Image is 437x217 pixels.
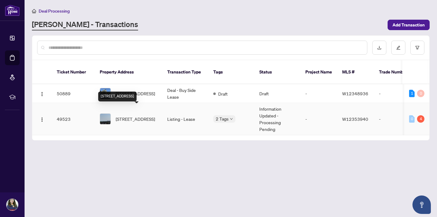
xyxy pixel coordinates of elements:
[412,195,431,214] button: Open asap
[37,89,47,98] button: Logo
[218,90,228,97] span: Draft
[100,114,110,124] img: thumbnail-img
[410,41,424,55] button: filter
[417,115,424,123] div: 4
[409,90,415,97] div: 1
[116,116,155,122] span: [STREET_ADDRESS]
[374,103,417,135] td: -
[52,60,95,84] th: Ticket Number
[5,5,20,16] img: logo
[372,41,386,55] button: download
[32,19,138,30] a: [PERSON_NAME] - Transactions
[409,115,415,123] div: 0
[377,45,381,50] span: download
[162,60,208,84] th: Transaction Type
[388,20,430,30] button: Add Transaction
[417,90,424,97] div: 0
[337,60,374,84] th: MLS #
[37,114,47,124] button: Logo
[95,60,162,84] th: Property Address
[52,84,95,103] td: 50889
[230,117,233,120] span: down
[52,103,95,135] td: 49523
[254,84,300,103] td: Draft
[100,88,110,99] img: thumbnail-img
[396,45,400,50] span: edit
[162,103,208,135] td: Listing - Lease
[300,60,337,84] th: Project Name
[300,84,337,103] td: -
[342,116,368,122] span: W12353940
[374,60,417,84] th: Trade Number
[6,199,18,211] img: Profile Icon
[216,115,229,122] span: 2 Tags
[342,91,368,96] span: W12348936
[39,8,70,14] span: Deal Processing
[393,20,425,30] span: Add Transaction
[254,60,300,84] th: Status
[40,117,44,122] img: Logo
[40,92,44,97] img: Logo
[32,9,36,13] span: home
[374,84,417,103] td: -
[116,90,155,97] span: [STREET_ADDRESS]
[300,103,337,135] td: -
[162,84,208,103] td: Deal - Buy Side Lease
[254,103,300,135] td: Information Updated - Processing Pending
[98,92,137,101] div: [STREET_ADDRESS]
[391,41,405,55] button: edit
[208,60,254,84] th: Tags
[415,45,420,50] span: filter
